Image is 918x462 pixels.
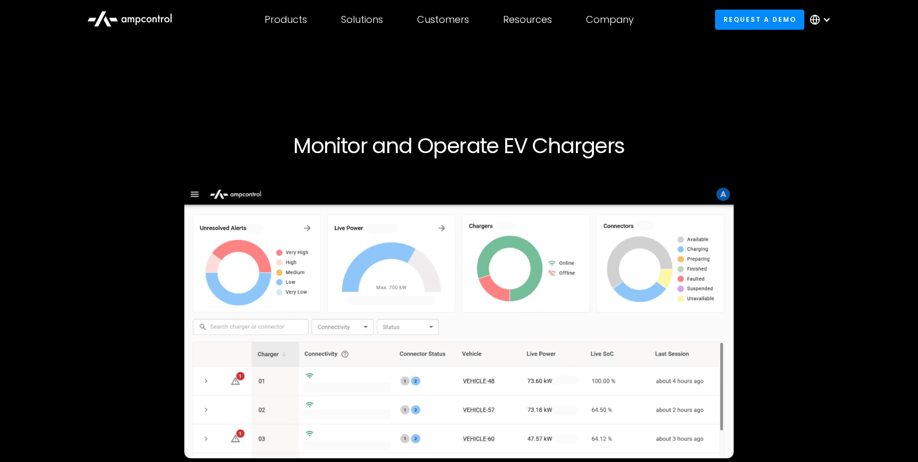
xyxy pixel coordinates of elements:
div: Customers [417,14,469,26]
a: Request a demo [715,10,804,29]
div: Solutions [341,14,383,26]
div: Company [586,14,634,26]
div: Resources [503,14,552,26]
h1: Monitor and Operate EV Chargers [136,133,782,158]
img: Ampcontrol Open Charge Point Protocol OCPP Server for EV Fleet Charging [184,184,734,458]
div: Products [265,14,307,26]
